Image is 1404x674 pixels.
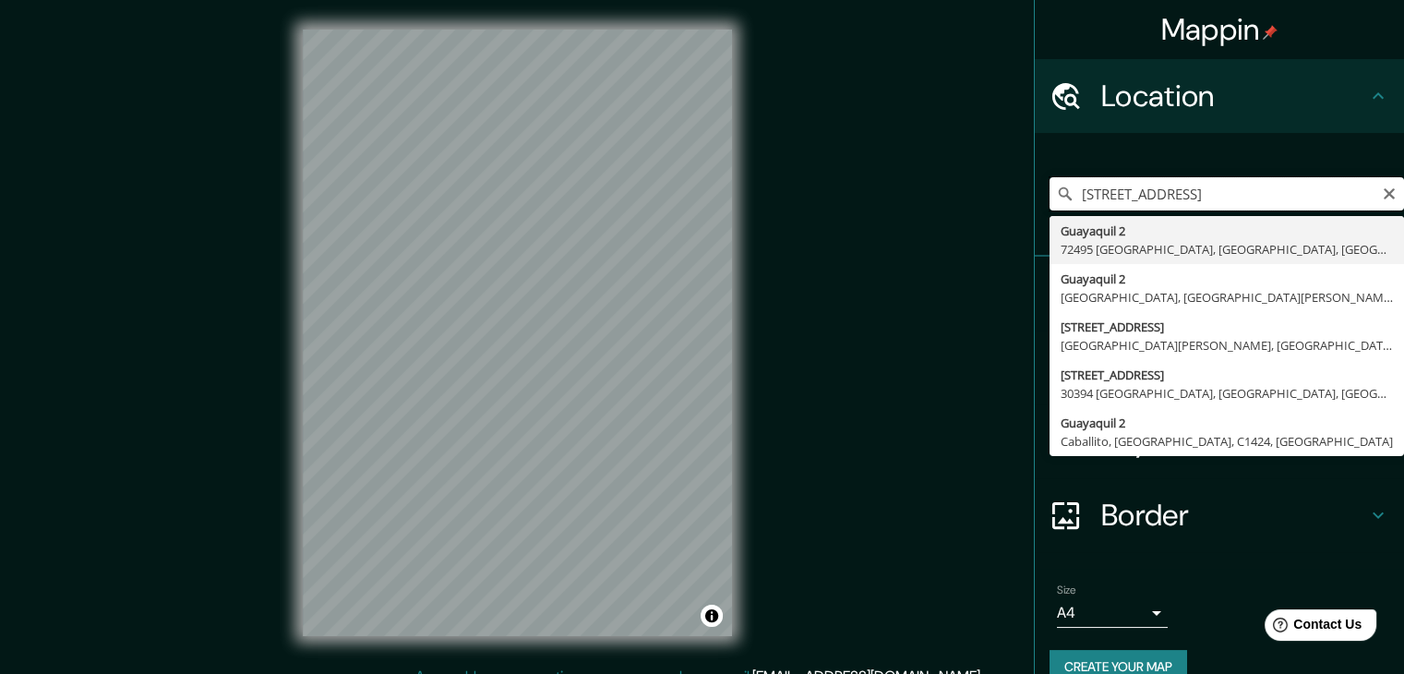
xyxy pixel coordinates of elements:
h4: Mappin [1161,11,1278,48]
input: Pick your city or area [1050,177,1404,211]
div: [GEOGRAPHIC_DATA][PERSON_NAME], [GEOGRAPHIC_DATA], [GEOGRAPHIC_DATA] [1061,336,1393,355]
button: Toggle attribution [701,605,723,627]
div: Border [1035,478,1404,552]
div: [STREET_ADDRESS] [1061,366,1393,384]
div: [STREET_ADDRESS] [1061,318,1393,336]
button: Clear [1382,184,1397,201]
h4: Location [1101,78,1367,114]
h4: Layout [1101,423,1367,460]
h4: Border [1101,497,1367,534]
div: Location [1035,59,1404,133]
div: Pins [1035,257,1404,331]
div: Layout [1035,404,1404,478]
div: 30394 [GEOGRAPHIC_DATA], [GEOGRAPHIC_DATA], [GEOGRAPHIC_DATA] [1061,384,1393,403]
div: Caballito, [GEOGRAPHIC_DATA], C1424, [GEOGRAPHIC_DATA] [1061,432,1393,451]
div: Guayaquil 2 [1061,414,1393,432]
div: 72495 [GEOGRAPHIC_DATA], [GEOGRAPHIC_DATA], [GEOGRAPHIC_DATA] [1061,240,1393,259]
iframe: Help widget launcher [1240,602,1384,654]
div: Style [1035,331,1404,404]
div: [GEOGRAPHIC_DATA], [GEOGRAPHIC_DATA][PERSON_NAME] 8320000, [GEOGRAPHIC_DATA] [1061,288,1393,307]
div: Guayaquil 2 [1061,222,1393,240]
label: Size [1057,583,1076,598]
img: pin-icon.png [1263,25,1278,40]
div: A4 [1057,598,1168,628]
canvas: Map [303,30,732,636]
div: Guayaquil 2 [1061,270,1393,288]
